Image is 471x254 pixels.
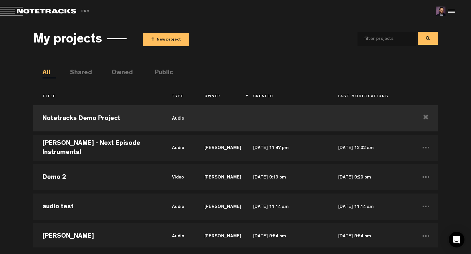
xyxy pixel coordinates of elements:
[112,68,125,78] li: Owned
[329,192,414,221] td: [DATE] 11:14 am
[195,91,244,102] th: Owner
[414,221,438,251] td: ...
[163,221,195,251] td: audio
[244,192,329,221] td: [DATE] 11:14 am
[33,192,163,221] td: audio test
[70,68,84,78] li: Shared
[195,192,244,221] td: [PERSON_NAME]
[33,162,163,192] td: Demo 2
[33,33,102,47] h3: My projects
[329,133,414,162] td: [DATE] 12:02 am
[163,133,195,162] td: audio
[329,91,414,102] th: Last Modifications
[163,192,195,221] td: audio
[155,68,168,78] li: Public
[163,91,195,102] th: Type
[244,162,329,192] td: [DATE] 9:19 pm
[195,162,244,192] td: [PERSON_NAME]
[43,68,56,78] li: All
[33,221,163,251] td: [PERSON_NAME]
[414,133,438,162] td: ...
[329,221,414,251] td: [DATE] 9:54 pm
[163,162,195,192] td: video
[33,104,163,133] td: Notetracks Demo Project
[244,91,329,102] th: Created
[151,36,155,43] span: +
[163,104,195,133] td: audio
[244,221,329,251] td: [DATE] 9:54 pm
[143,33,189,46] button: +New project
[436,7,445,16] img: ACg8ocLbejkRhHuyFPZXEzQxE1O_haI5z81I7AeUCeaI0aBC17LvkRY=s96-c
[244,133,329,162] td: [DATE] 11:47 pm
[329,162,414,192] td: [DATE] 9:20 pm
[449,232,464,247] div: Open Intercom Messenger
[414,192,438,221] td: ...
[195,221,244,251] td: [PERSON_NAME]
[358,32,406,46] input: filter projects
[195,133,244,162] td: [PERSON_NAME]
[414,162,438,192] td: ...
[33,91,163,102] th: Title
[33,133,163,162] td: [PERSON_NAME] - Next Episode Instrumental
